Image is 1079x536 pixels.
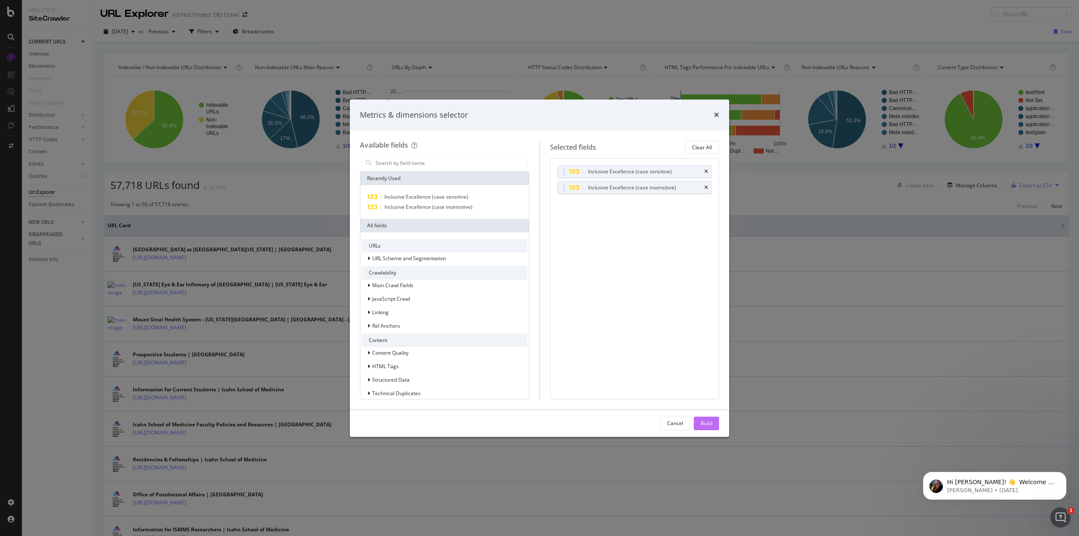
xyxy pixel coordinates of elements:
[660,417,690,430] button: Cancel
[910,454,1079,513] iframe: Intercom notifications message
[692,144,712,151] div: Clear All
[362,334,527,347] div: Content
[360,219,529,232] div: All fields
[1068,507,1074,514] span: 1
[694,417,719,430] button: Build
[362,266,527,280] div: Crawlability
[360,172,529,185] div: Recently Used
[360,110,468,121] div: Metrics & dimensions selector
[372,295,410,302] span: JavaScript Crawl
[372,376,410,383] span: Structured Data
[704,185,708,190] div: times
[360,140,408,150] div: Available fields
[384,193,468,200] span: Inclusive Excellence (case sensitive)
[701,420,712,427] div: Build
[362,239,527,253] div: URLs
[372,282,413,289] span: Main Crawl Fields
[588,167,672,176] div: Inclusive Excellence (case sensitive)
[372,349,408,356] span: Content Quality
[372,390,421,397] span: Technical Duplicates
[557,181,712,194] div: Inclusive Excellence (case insensitive)times
[384,203,472,210] span: Inclusive Excellence (case insensitive)
[704,169,708,174] div: times
[372,255,446,262] span: URL Scheme and Segmentation
[550,143,596,152] div: Selected fields
[372,363,399,370] span: HTML Tags
[557,165,712,178] div: Inclusive Excellence (case sensitive)times
[667,420,683,427] div: Cancel
[375,156,527,169] input: Search by field name
[588,183,676,192] div: Inclusive Excellence (case insensitive)
[714,110,719,121] div: times
[372,322,400,329] span: Rel Anchors
[685,140,719,154] button: Clear All
[350,100,729,437] div: modal
[1050,507,1071,528] iframe: Intercom live chat
[372,309,389,316] span: Linking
